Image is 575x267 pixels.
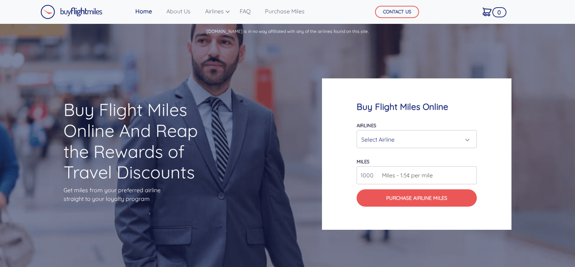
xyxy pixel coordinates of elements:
[64,99,224,182] h1: Buy Flight Miles Online And Reap the Rewards of Travel Discounts
[357,102,477,112] h4: Buy Flight Miles Online
[483,8,492,16] img: Cart
[357,130,477,148] button: Select Airline
[202,4,228,18] a: Airlines
[40,3,103,21] a: Buy Flight Miles Logo
[40,5,103,19] img: Buy Flight Miles Logo
[357,159,369,164] label: miles
[237,4,253,18] a: FAQ
[357,189,477,207] button: Purchase Airline Miles
[164,4,193,18] a: About Us
[361,133,468,146] div: Select Airline
[357,122,376,128] label: Airlines
[480,4,495,19] a: 0
[262,4,308,18] a: Purchase Miles
[375,6,419,18] button: CONTACT US
[492,7,506,17] span: 0
[64,186,224,203] p: Get miles from your preferred airline straight to your loyalty program
[132,4,155,18] a: Home
[378,171,433,180] span: Miles - 1.5¢ per mile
